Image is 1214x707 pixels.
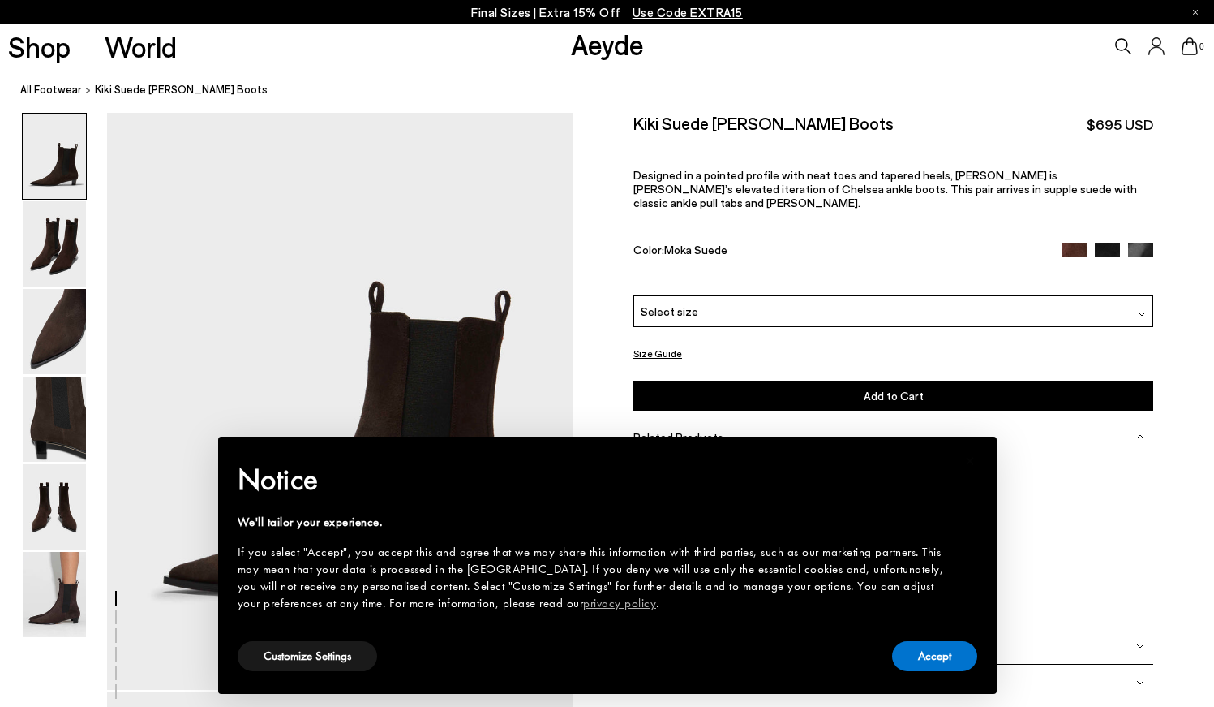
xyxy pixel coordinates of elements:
span: Kiki Suede [PERSON_NAME] Boots [95,81,268,98]
h2: Notice [238,459,951,501]
img: svg%3E [1138,310,1146,318]
span: $695 USD [1087,114,1153,135]
a: Aeyde [571,27,644,61]
img: svg%3E [1136,679,1144,687]
span: 0 [1198,42,1206,51]
img: Kiki Suede Chelsea Boots - Image 3 [23,289,86,374]
p: Designed in a pointed profile with neat toes and tapered heels, [PERSON_NAME] is [PERSON_NAME]’s ... [633,168,1153,209]
a: privacy policy [583,595,656,611]
span: Moka Suede [664,244,727,257]
a: 0 [1182,37,1198,55]
img: Kiki Suede Chelsea Boots - Image 2 [23,201,86,287]
a: All Footwear [20,81,82,98]
button: Size Guide [633,344,682,364]
img: Kiki Suede Chelsea Boots - Image 5 [23,464,86,550]
span: Add to Cart [864,389,924,403]
nav: breadcrumb [20,68,1214,113]
p: Final Sizes | Extra 15% Off [471,2,743,23]
span: Select size [641,303,698,320]
img: Kiki Suede Chelsea Boots - Image 4 [23,377,86,462]
div: If you select "Accept", you accept this and agree that we may share this information with third p... [238,544,951,612]
span: Navigate to /collections/ss25-final-sizes [633,5,743,19]
img: svg%3E [1136,433,1144,442]
button: Close this notice [951,442,990,481]
a: World [105,32,177,61]
button: Add to Cart [633,381,1153,411]
button: Customize Settings [238,641,377,671]
div: Color: [633,244,1045,262]
h2: Kiki Suede [PERSON_NAME] Boots [633,113,894,133]
a: Shop [8,32,71,61]
img: Kiki Suede Chelsea Boots - Image 6 [23,552,86,637]
img: Kiki Suede Chelsea Boots - Image 1 [23,114,86,199]
img: svg%3E [1136,642,1144,650]
div: We'll tailor your experience. [238,514,951,531]
button: Accept [892,641,977,671]
span: × [965,448,976,473]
